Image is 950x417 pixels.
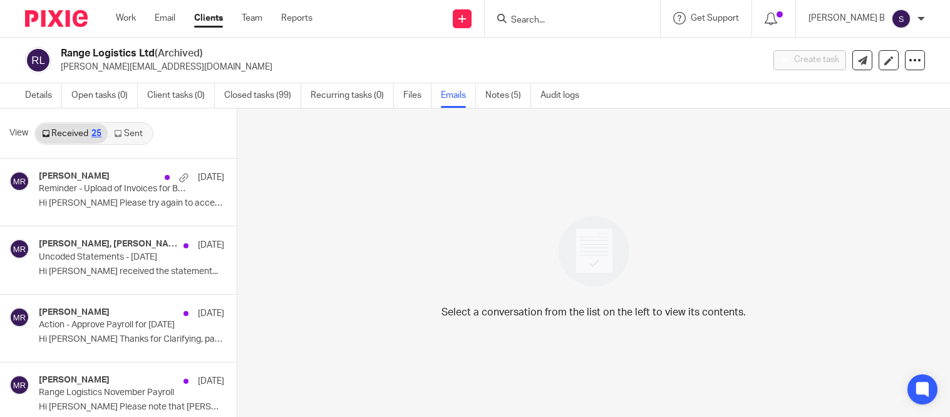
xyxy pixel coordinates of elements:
p: [DATE] [198,375,224,388]
h4: [PERSON_NAME] [39,171,110,182]
input: Search [510,15,622,26]
p: Hi [PERSON_NAME] Please try again to access Dext,... [39,198,224,209]
a: Clients [194,12,223,24]
button: Create task [773,50,846,70]
img: svg%3E [9,307,29,327]
a: Client tasks (0) [147,83,215,108]
p: [PERSON_NAME] B [808,12,885,24]
a: Team [242,12,262,24]
span: (Archived) [155,48,203,58]
a: Received25 [36,124,108,144]
h2: Range Logistics Ltd [61,47,616,60]
h4: [PERSON_NAME], [PERSON_NAME] R [39,239,177,250]
p: Action - Approve Payroll for [DATE] [39,320,187,330]
a: Recurring tasks (0) [311,83,394,108]
p: [DATE] [198,307,224,320]
img: svg%3E [25,47,51,73]
p: Hi [PERSON_NAME] Thanks for Clarifying, payroll... [39,334,224,345]
p: Hi [PERSON_NAME] received the statement... [39,267,224,277]
p: [DATE] [198,171,224,184]
p: Select a conversation from the list on the left to view its contents. [441,305,746,320]
a: Reports [281,12,312,24]
a: Details [25,83,62,108]
a: Closed tasks (99) [224,83,301,108]
img: svg%3E [9,239,29,259]
img: svg%3E [9,171,29,191]
p: Reminder - Upload of Invoices for Bookkeeping [39,184,187,194]
img: Pixie [25,10,88,27]
a: Files [403,83,431,108]
p: Hi [PERSON_NAME] Please note that [PERSON_NAME]... [39,402,224,413]
div: 25 [91,129,101,138]
a: Audit logs [540,83,589,108]
a: Notes (5) [485,83,531,108]
span: View [9,127,28,140]
h4: [PERSON_NAME] [39,307,110,318]
a: Work [116,12,136,24]
a: Sent [108,124,152,144]
p: [PERSON_NAME][EMAIL_ADDRESS][DOMAIN_NAME] [61,61,755,73]
img: svg%3E [891,9,911,29]
h4: [PERSON_NAME] [39,375,110,386]
p: [DATE] [198,239,224,251]
img: image [550,208,638,295]
p: Uncoded Statements - [DATE] [39,252,187,263]
p: Range Logistics November Payroll [39,388,187,398]
span: Get Support [691,14,739,23]
a: Email [155,12,175,24]
img: svg%3E [9,375,29,395]
a: Open tasks (0) [71,83,138,108]
a: Emails [441,83,476,108]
